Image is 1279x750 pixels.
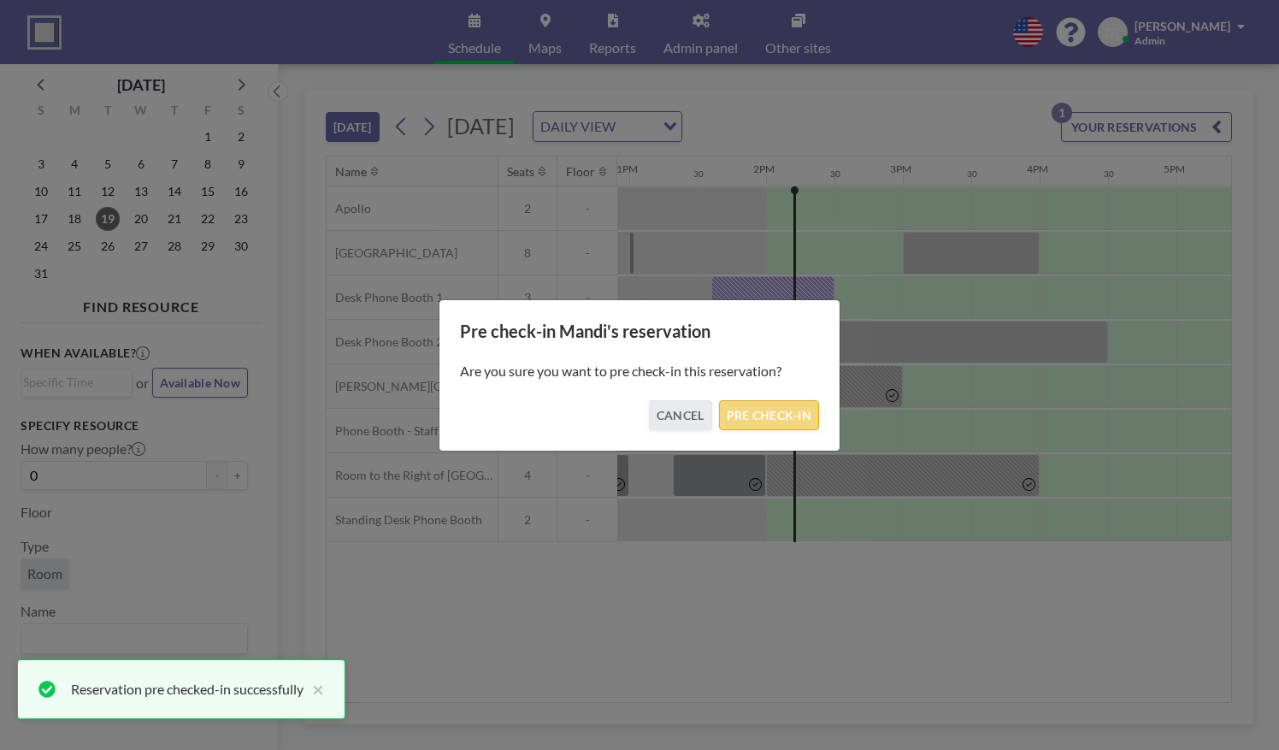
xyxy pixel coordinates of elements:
[460,321,819,342] h3: Pre check-in Mandi's reservation
[719,400,819,430] button: PRE CHECK-IN
[304,679,324,700] button: close
[460,363,819,380] p: Are you sure you want to pre check-in this reservation?
[71,679,304,700] div: Reservation pre checked-in successfully
[649,400,712,430] button: CANCEL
